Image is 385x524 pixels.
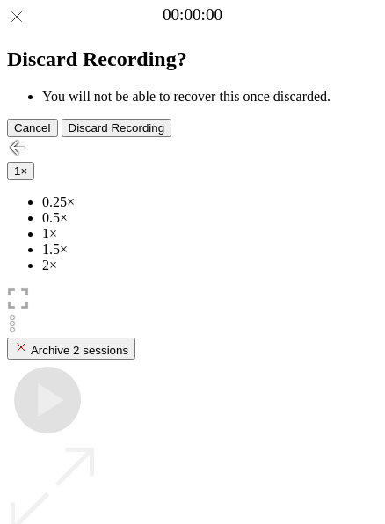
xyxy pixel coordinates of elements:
li: 1.5× [42,242,378,258]
li: 0.5× [42,210,378,226]
a: 00:00:00 [163,5,222,25]
li: You will not be able to recover this once discarded. [42,89,378,105]
button: Cancel [7,119,58,137]
h2: Discard Recording? [7,47,378,71]
button: Discard Recording [62,119,172,137]
div: Archive 2 sessions [14,340,128,357]
li: 0.25× [42,194,378,210]
button: Archive 2 sessions [7,338,135,360]
li: 2× [42,258,378,273]
button: 1× [7,162,34,180]
span: 1 [14,164,20,178]
li: 1× [42,226,378,242]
